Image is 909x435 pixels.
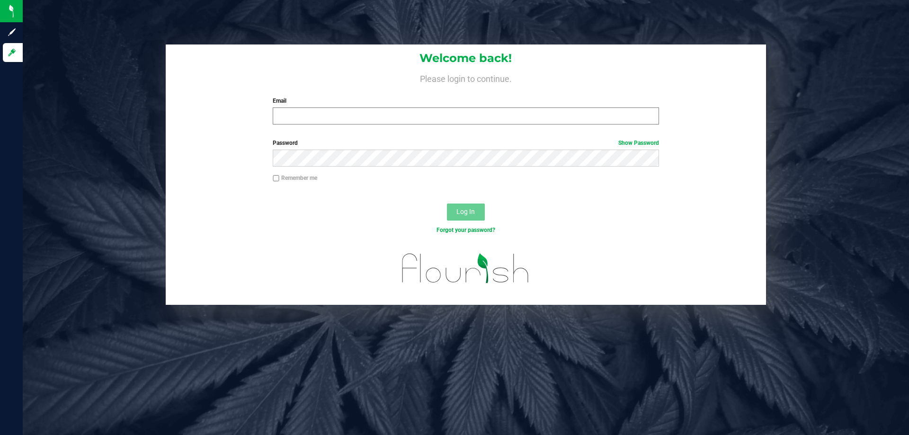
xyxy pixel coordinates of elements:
[447,204,485,221] button: Log In
[273,140,298,146] span: Password
[7,48,17,57] inline-svg: Log in
[456,208,475,215] span: Log In
[273,97,659,105] label: Email
[618,140,659,146] a: Show Password
[273,174,317,182] label: Remember me
[7,27,17,37] inline-svg: Sign up
[166,72,766,83] h4: Please login to continue.
[166,52,766,64] h1: Welcome back!
[273,175,279,182] input: Remember me
[437,227,495,233] a: Forgot your password?
[391,244,541,293] img: flourish_logo.svg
